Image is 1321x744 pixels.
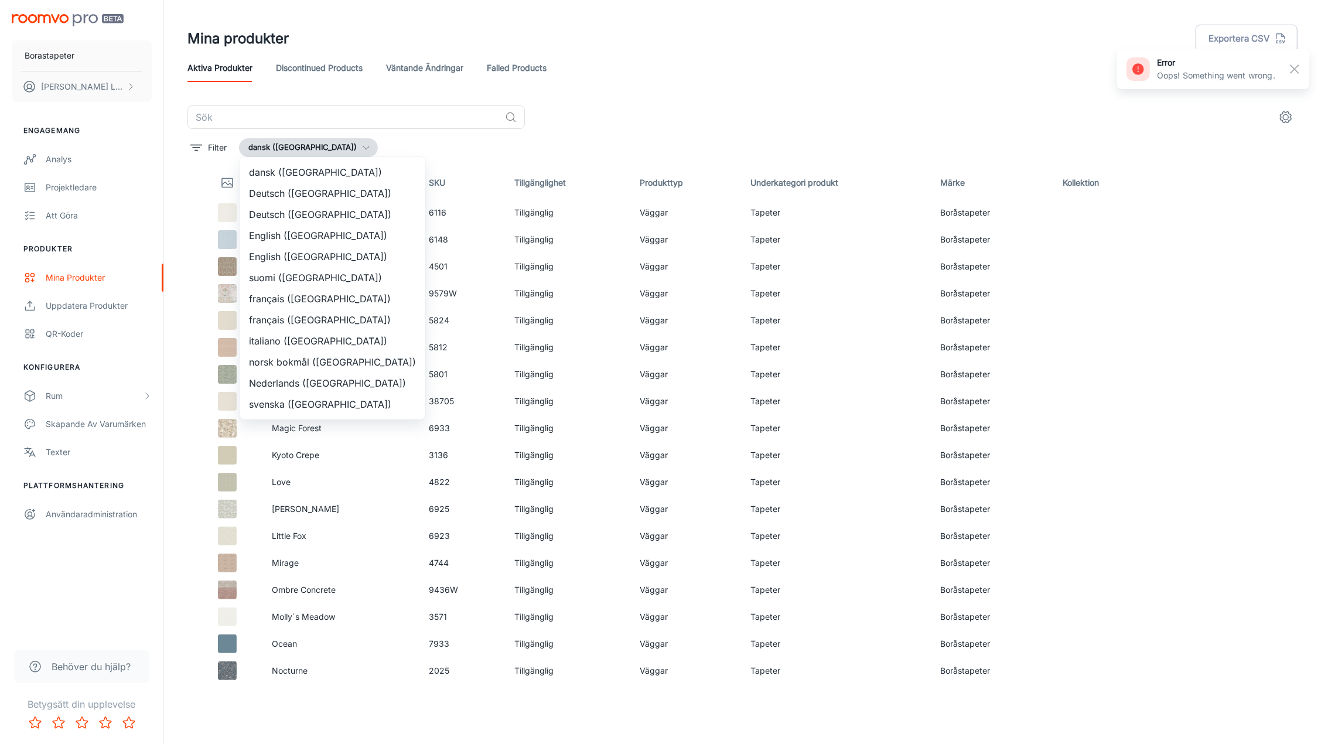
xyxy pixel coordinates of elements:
li: Deutsch ([GEOGRAPHIC_DATA]) [240,183,425,204]
li: français ([GEOGRAPHIC_DATA]) [240,288,425,309]
li: français ([GEOGRAPHIC_DATA]) [240,309,425,330]
li: suomi ([GEOGRAPHIC_DATA]) [240,267,425,288]
li: italiano ([GEOGRAPHIC_DATA]) [240,330,425,351]
h6: error [1157,56,1275,69]
li: English ([GEOGRAPHIC_DATA]) [240,225,425,246]
li: dansk ([GEOGRAPHIC_DATA]) [240,162,425,183]
li: norsk bokmål ([GEOGRAPHIC_DATA]) [240,351,425,373]
p: Oops! Something went wrong. [1157,69,1275,82]
li: English ([GEOGRAPHIC_DATA]) [240,246,425,267]
li: Nederlands ([GEOGRAPHIC_DATA]) [240,373,425,394]
li: svenska ([GEOGRAPHIC_DATA]) [240,394,425,415]
li: Deutsch ([GEOGRAPHIC_DATA]) [240,204,425,225]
